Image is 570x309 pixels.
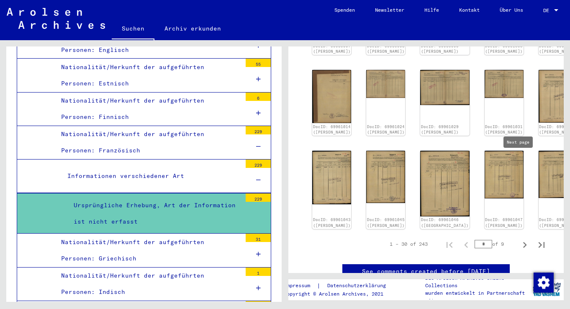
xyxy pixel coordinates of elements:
img: Arolsen_neg.svg [7,8,105,29]
div: Nationalität/Herkunft der aufgeführten Personen: Französisch [55,126,241,159]
a: DocID: 69961029 ([PERSON_NAME]) [421,124,459,135]
div: Nationalität/Herkunft der aufgeführten Personen: Griechisch [55,234,241,267]
span: DE [543,8,552,13]
img: 001.jpg [485,151,524,198]
div: 1 – 30 of 243 [390,240,428,248]
div: 6 [246,93,271,101]
img: 001.jpg [485,70,524,98]
a: Impressum [284,281,317,290]
img: 001.jpg [312,151,351,204]
div: of 9 [475,240,516,248]
button: Last page [533,236,550,252]
img: 001.jpg [420,70,469,105]
div: 229 [246,193,271,202]
div: Nationalität/Herkunft der aufgeführten Personen: Estnisch [55,59,241,92]
a: Suchen [112,18,154,40]
a: DocID: 69961043 ([PERSON_NAME]) [313,217,351,228]
img: 001.jpg [366,151,405,203]
button: Next page [516,236,533,252]
a: DocID: 69961014 ([PERSON_NAME]) [313,124,351,135]
p: Copyright © Arolsen Archives, 2021 [284,290,396,298]
img: 001.jpg [420,151,469,216]
a: DocID: 69961047 ([PERSON_NAME]) [485,217,523,228]
a: DocID: 69961045 ([PERSON_NAME]) [367,217,405,228]
div: 1 [246,268,271,276]
div: Ursprüngliche Erhebung, Art der Information ist nicht erfasst [67,197,241,230]
a: DocID: 69961031 ([PERSON_NAME]) [485,124,523,135]
a: DocID: 69960997 ([PERSON_NAME]) [313,44,351,54]
div: Nationalität/Herkunft der aufgeführten Personen: Indisch [55,268,241,300]
img: yv_logo.png [531,279,562,300]
div: Nationalität/Herkunft der aufgeführten Personen: Finnisch [55,93,241,125]
a: DocID: 69961046 ([GEOGRAPHIC_DATA]) [421,217,469,228]
div: 31 [246,234,271,242]
a: Datenschutzerklärung [321,281,396,290]
div: 55 [246,59,271,67]
div: 229 [246,160,271,168]
a: DocID: 69961024 ([PERSON_NAME]) [367,124,405,135]
a: Archiv erkunden [154,18,231,39]
a: DocID: 69960999 ([PERSON_NAME]) [421,44,459,54]
img: 001.jpg [366,70,405,98]
button: First page [441,236,458,252]
a: DocID: 69960998 ([PERSON_NAME]) [367,44,405,54]
div: | [284,281,396,290]
button: Previous page [458,236,475,252]
a: See comments created before [DATE] [362,267,490,276]
a: DocID: 69961000 ([PERSON_NAME]) [485,44,523,54]
p: Die Arolsen Archives Online-Collections [425,274,529,289]
div: Informationen verschiedener Art [61,168,241,184]
div: 229 [246,126,271,134]
img: 002.jpg [312,70,351,123]
img: Zustimmung ändern [534,273,554,293]
p: wurden entwickelt in Partnerschaft mit [425,289,529,304]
